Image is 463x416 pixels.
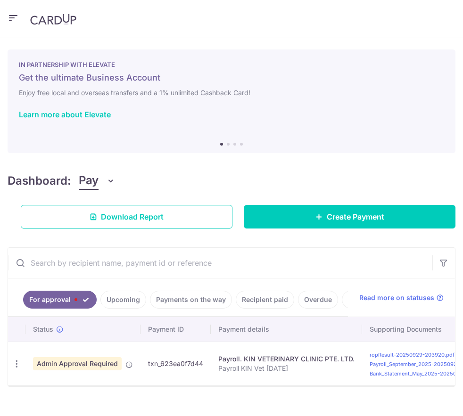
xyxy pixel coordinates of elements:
button: Pay [79,172,115,190]
a: Overdue [298,291,338,309]
a: Payments on the way [150,291,232,309]
span: Download Report [101,211,164,222]
a: ropResult-20250929-203920.pdf [370,351,455,358]
a: Recipient paid [236,291,294,309]
span: Pay [79,172,99,190]
a: For approval [23,291,97,309]
a: Download Report [21,205,232,228]
span: Read more on statuses [359,293,434,302]
th: Payment details [211,317,362,342]
a: Cancelled [342,291,386,309]
span: Admin Approval Required [33,357,122,370]
h5: Get the ultimate Business Account [19,72,444,83]
h4: Dashboard: [8,172,71,189]
h6: Enjoy free local and overseas transfers and a 1% unlimited Cashback Card! [19,87,444,98]
input: Search by recipient name, payment id or reference [8,248,432,278]
a: Read more on statuses [359,293,444,302]
div: Payroll. KIN VETERINARY CLINIC PTE. LTD. [218,354,355,364]
p: Payroll KIN Vet [DATE] [218,364,355,373]
a: Learn more about Elevate [19,110,111,119]
a: Upcoming [100,291,146,309]
iframe: Opens a widget where you can find more information [403,388,454,411]
img: CardUp [30,14,76,25]
th: Payment ID [141,317,211,342]
p: IN PARTNERSHIP WITH ELEVATE [19,61,444,68]
span: Create Payment [327,211,384,222]
a: Create Payment [244,205,455,228]
span: Status [33,325,53,334]
td: txn_623ea0f7d44 [141,342,211,385]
